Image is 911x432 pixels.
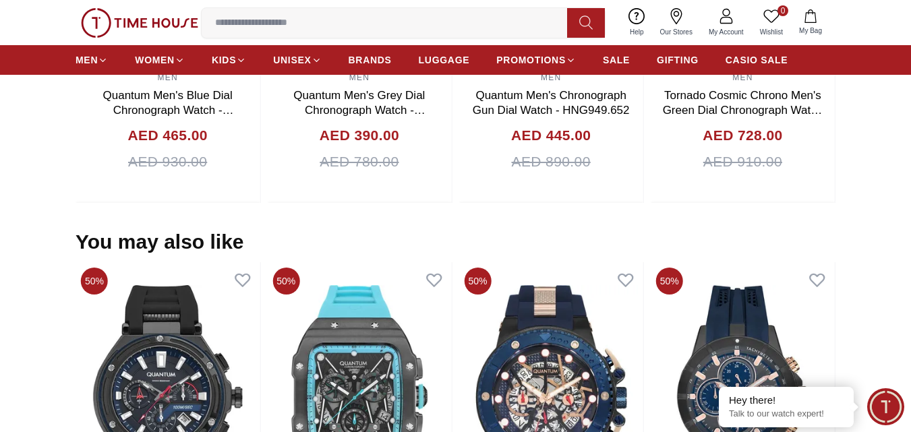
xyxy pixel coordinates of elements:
span: My Bag [794,26,827,36]
a: PROMOTIONS [496,48,576,72]
a: 0Wishlist [752,5,791,40]
a: BRANDS [349,48,392,72]
a: Quantum Men's Grey Dial Chronograph Watch - HNG893.069 [293,89,425,131]
span: 0 [777,5,788,16]
a: UNISEX [273,48,321,72]
span: SALE [603,53,630,67]
a: MEN [157,73,177,82]
a: Quantum Men's Chronograph Gun Dial Watch - HNG949.652 [473,89,630,117]
h4: AED 728.00 [703,125,782,146]
h4: AED 465.00 [127,125,207,146]
a: Our Stores [652,5,701,40]
span: WOMEN [135,53,175,67]
span: AED 910.00 [703,151,782,173]
a: Quantum Men's Blue Dial Chronograph Watch - HNG535.059 [103,89,234,131]
a: MEN [541,73,561,82]
button: My Bag [791,7,830,38]
div: Hey there! [729,394,844,407]
span: Help [624,27,649,37]
a: Tornado Cosmic Chrono Men's Green Dial Chronograph Watch - T22103-GBGH [663,89,823,131]
a: LUGGAGE [419,48,470,72]
span: 50% [81,268,108,295]
span: AED 890.00 [512,151,591,173]
div: Chat Widget [867,388,904,425]
a: MEN [76,48,108,72]
span: AED 930.00 [128,151,207,173]
span: CASIO SALE [726,53,788,67]
span: Our Stores [655,27,698,37]
span: GIFTING [657,53,699,67]
span: UNISEX [273,53,311,67]
h2: You may also like [76,230,244,254]
span: MEN [76,53,98,67]
a: Help [622,5,652,40]
span: AED 780.00 [320,151,399,173]
p: Talk to our watch expert! [729,408,844,420]
img: ... [81,8,198,38]
span: KIDS [212,53,236,67]
a: CASIO SALE [726,48,788,72]
a: MEN [732,73,753,82]
span: Wishlist [755,27,788,37]
span: 50% [465,268,492,295]
span: PROMOTIONS [496,53,566,67]
a: WOMEN [135,48,185,72]
h4: AED 390.00 [320,125,399,146]
span: BRANDS [349,53,392,67]
h4: AED 445.00 [511,125,591,146]
span: My Account [703,27,749,37]
span: LUGGAGE [419,53,470,67]
a: KIDS [212,48,246,72]
a: GIFTING [657,48,699,72]
a: MEN [349,73,370,82]
a: SALE [603,48,630,72]
span: 50% [272,268,299,295]
span: 50% [656,268,683,295]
